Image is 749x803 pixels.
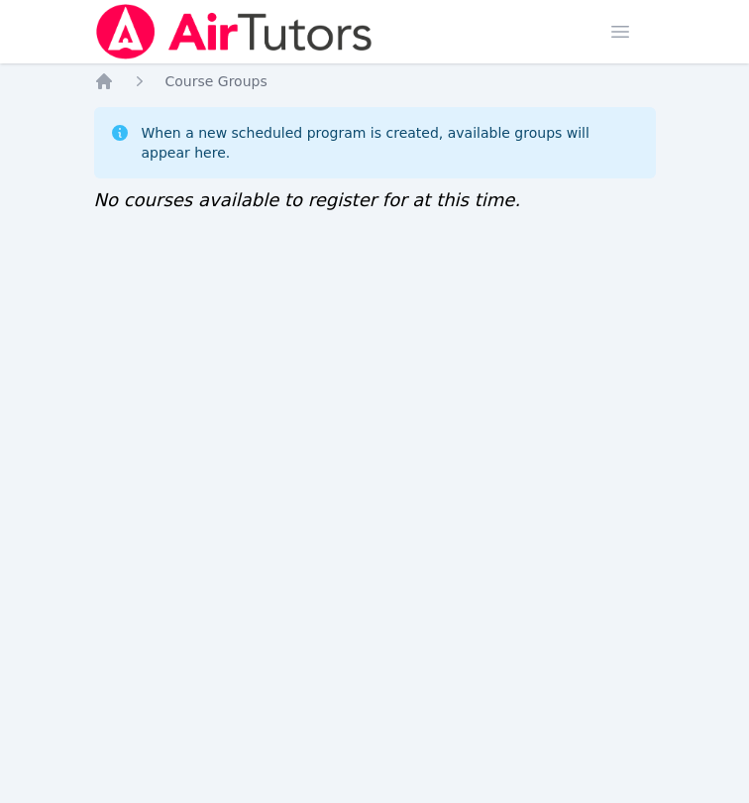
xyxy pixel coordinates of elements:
span: No courses available to register for at this time. [94,189,521,210]
img: Air Tutors [94,4,374,59]
div: When a new scheduled program is created, available groups will appear here. [142,123,640,163]
a: Course Groups [165,71,267,91]
span: Course Groups [165,73,267,89]
nav: Breadcrumb [94,71,656,91]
